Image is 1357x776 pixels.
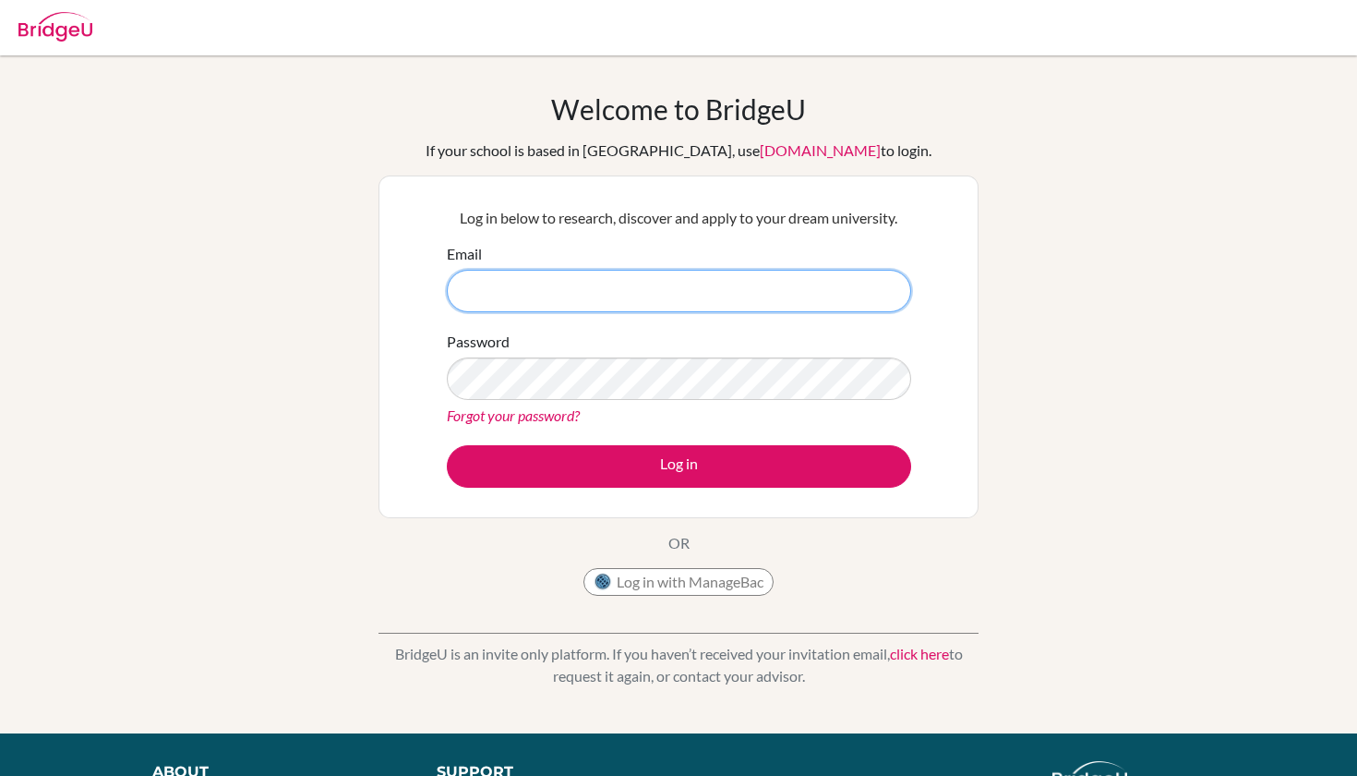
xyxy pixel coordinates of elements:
label: Email [447,243,482,265]
p: OR [668,532,690,554]
h1: Welcome to BridgeU [551,92,806,126]
p: BridgeU is an invite only platform. If you haven’t received your invitation email, to request it ... [378,643,979,687]
img: Bridge-U [18,12,92,42]
p: Log in below to research, discover and apply to your dream university. [447,207,911,229]
a: Forgot your password? [447,406,580,424]
button: Log in [447,445,911,488]
div: If your school is based in [GEOGRAPHIC_DATA], use to login. [426,139,931,162]
a: click here [890,645,949,662]
a: [DOMAIN_NAME] [760,141,881,159]
label: Password [447,331,510,353]
button: Log in with ManageBac [583,568,774,596]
